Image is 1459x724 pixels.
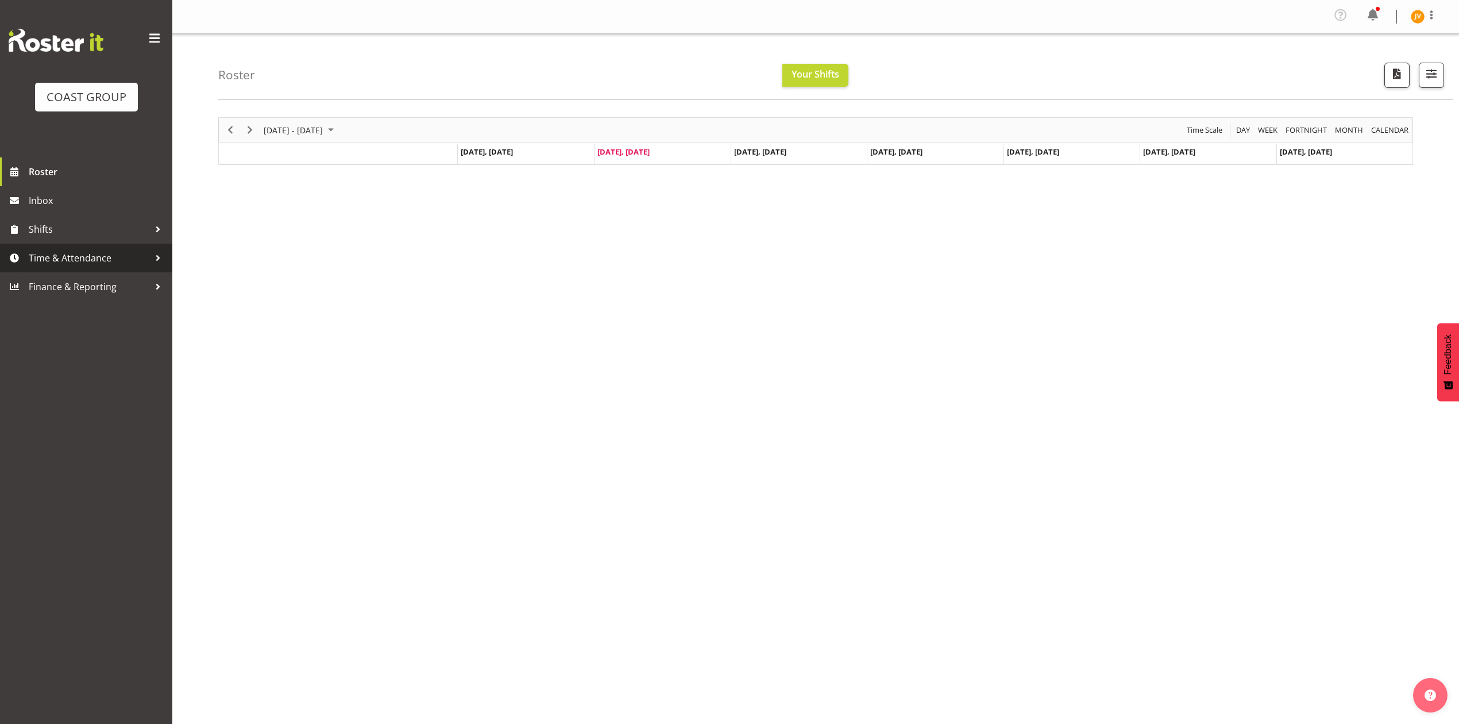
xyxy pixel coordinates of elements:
span: Feedback [1443,334,1453,375]
button: Timeline Month [1333,123,1365,137]
span: [DATE], [DATE] [870,147,923,157]
h4: Roster [218,68,255,82]
button: Previous [223,123,238,137]
button: Fortnight [1284,123,1329,137]
div: Next [240,118,260,142]
span: Week [1257,123,1279,137]
button: Time Scale [1185,123,1225,137]
span: Inbox [29,192,167,209]
span: Day [1235,123,1251,137]
button: Timeline Week [1256,123,1280,137]
span: Finance & Reporting [29,278,149,295]
span: [DATE], [DATE] [734,147,786,157]
button: Filter Shifts [1419,63,1444,88]
button: Feedback - Show survey [1437,323,1459,401]
button: Month [1369,123,1411,137]
span: [DATE], [DATE] [1007,147,1059,157]
img: jorgelina-villar11067.jpg [1411,10,1425,24]
span: Shifts [29,221,149,238]
span: [DATE] - [DATE] [263,123,324,137]
span: Fortnight [1284,123,1328,137]
img: help-xxl-2.png [1425,690,1436,701]
span: Time Scale [1186,123,1223,137]
button: Your Shifts [782,64,848,87]
span: [DATE], [DATE] [461,147,513,157]
span: [DATE], [DATE] [1280,147,1332,157]
button: Next [242,123,258,137]
span: [DATE], [DATE] [1143,147,1195,157]
button: Timeline Day [1234,123,1252,137]
span: Month [1334,123,1364,137]
span: [DATE], [DATE] [597,147,650,157]
div: COAST GROUP [47,88,126,106]
button: Download a PDF of the roster according to the set date range. [1384,63,1410,88]
div: Previous [221,118,240,142]
span: Time & Attendance [29,249,149,267]
div: Timeline Week of September 9, 2025 [218,117,1413,165]
button: September 08 - 14, 2025 [262,123,339,137]
span: calendar [1370,123,1410,137]
span: Roster [29,163,167,180]
img: Rosterit website logo [9,29,103,52]
span: Your Shifts [792,68,839,80]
